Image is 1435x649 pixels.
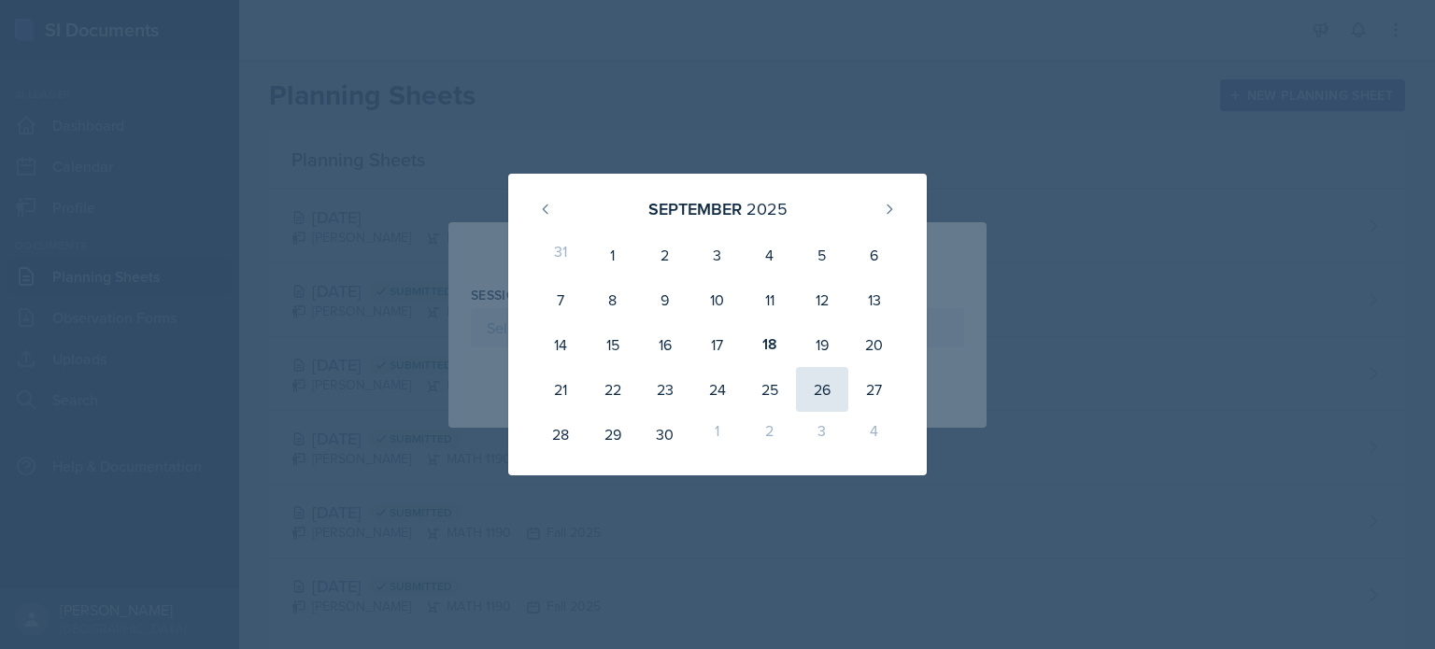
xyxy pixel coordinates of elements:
div: September [648,196,742,221]
div: 17 [691,322,744,367]
div: 4 [744,233,796,277]
div: 10 [691,277,744,322]
div: 20 [848,322,901,367]
div: 16 [639,322,691,367]
div: 13 [848,277,901,322]
div: 19 [796,322,848,367]
div: 23 [639,367,691,412]
div: 4 [848,412,901,457]
div: 14 [534,322,587,367]
div: 18 [744,322,796,367]
div: 26 [796,367,848,412]
div: 3 [691,233,744,277]
div: 9 [639,277,691,322]
div: 5 [796,233,848,277]
div: 1 [691,412,744,457]
div: 27 [848,367,901,412]
div: 2025 [746,196,788,221]
div: 11 [744,277,796,322]
div: 29 [587,412,639,457]
div: 31 [534,233,587,277]
div: 12 [796,277,848,322]
div: 2 [744,412,796,457]
div: 30 [639,412,691,457]
div: 15 [587,322,639,367]
div: 24 [691,367,744,412]
div: 3 [796,412,848,457]
div: 1 [587,233,639,277]
div: 8 [587,277,639,322]
div: 28 [534,412,587,457]
div: 22 [587,367,639,412]
div: 7 [534,277,587,322]
div: 2 [639,233,691,277]
div: 6 [848,233,901,277]
div: 21 [534,367,587,412]
div: 25 [744,367,796,412]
